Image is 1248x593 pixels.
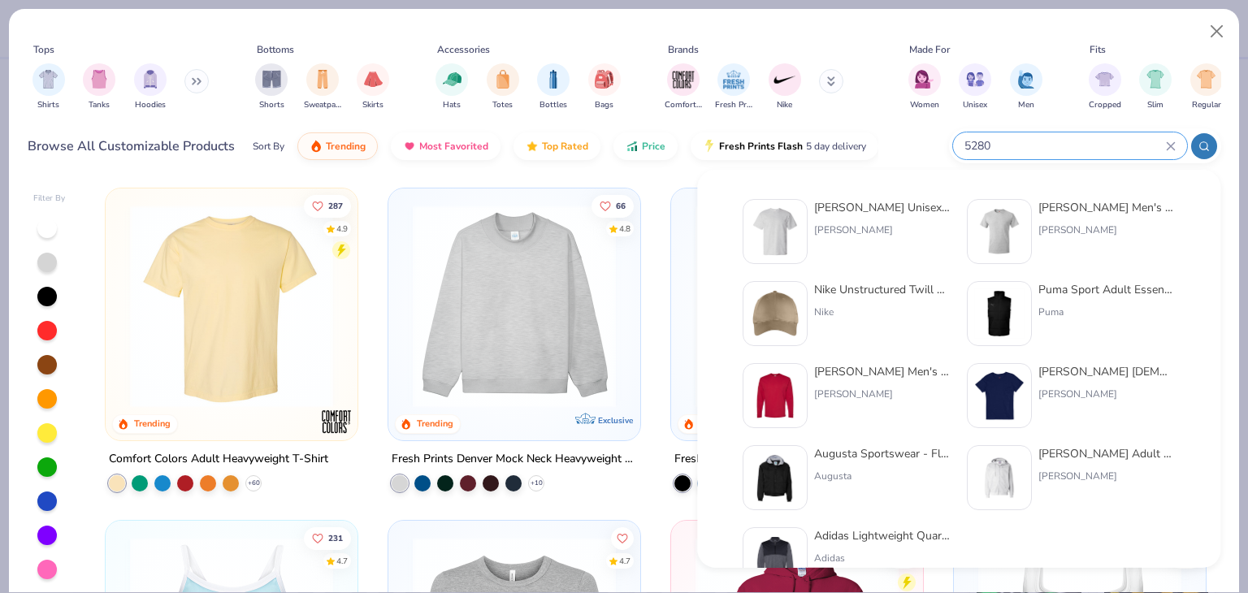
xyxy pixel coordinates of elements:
span: Price [642,140,665,153]
button: filter button [588,63,621,111]
img: 11ffa2d8-0546-469f-8f1d-d372bf6de768 [974,452,1025,503]
span: Exclusive [598,415,633,426]
div: filter for Shirts [32,63,65,111]
button: filter button [304,63,341,111]
div: filter for Comfort Colors [665,63,702,111]
div: Accessories [437,42,490,57]
img: Nike Image [773,67,797,92]
img: 029b8af0-80e6-406f-9fdc-fdf898547912 [122,205,341,408]
div: [PERSON_NAME] [814,223,951,237]
img: Tanks Image [90,70,108,89]
div: 4.7 [337,555,349,567]
span: Comfort Colors [665,99,702,111]
div: filter for Shorts [255,63,288,111]
img: Totes Image [494,70,512,89]
img: c92f4d1a-29d9-4f98-a75c-832e72c8ab98 [750,535,800,585]
button: filter button [769,63,801,111]
button: Like [305,526,352,549]
img: Sweatpants Image [314,70,331,89]
div: Puma Sport Adult Essential Padded Vest [1038,281,1175,298]
div: filter for Bottles [537,63,570,111]
div: Browse All Customizable Products [28,136,235,156]
span: Women [910,99,939,111]
img: Hoodies Image [141,70,159,89]
button: Most Favorited [391,132,500,160]
div: Comfort Colors Adult Heavyweight T-Shirt [109,449,328,470]
button: filter button [959,63,991,111]
button: Top Rated [513,132,600,160]
div: filter for Hats [435,63,468,111]
div: filter for Unisex [959,63,991,111]
button: filter button [487,63,519,111]
div: filter for Skirts [357,63,389,111]
span: Hoodies [135,99,166,111]
img: Shorts Image [262,70,281,89]
img: Shirts Image [39,70,58,89]
button: filter button [357,63,389,111]
img: Regular Image [1197,70,1215,89]
div: filter for Men [1010,63,1042,111]
span: + 10 [531,478,543,488]
span: Fresh Prints Flash [719,140,803,153]
img: 125066dd-09dd-4a0f-a5bd-e5e6e3674081 [974,370,1025,421]
img: trending.gif [310,140,323,153]
img: d9a1c517-74bc-4fc7-af1d-c1675f82fba4 [750,206,800,257]
span: Nike [777,99,792,111]
div: Nike Unstructured Twill Cap [814,281,951,298]
img: 91acfc32-fd48-4d6b-bdad-a4c1a30ac3fc [687,205,907,408]
button: filter button [1089,63,1121,111]
img: Cropped Image [1095,70,1114,89]
button: Like [305,194,352,217]
div: filter for Fresh Prints [715,63,752,111]
span: Bags [595,99,613,111]
img: 162dfd2e-cc7f-4e4f-b326-21dbef88a414 [750,288,800,339]
img: Women Image [915,70,934,89]
span: Fresh Prints [715,99,752,111]
div: filter for Nike [769,63,801,111]
div: [PERSON_NAME] [1038,469,1175,483]
div: Made For [909,42,950,57]
div: filter for Regular [1190,63,1223,111]
img: most_fav.gif [403,140,416,153]
img: Men Image [1017,70,1035,89]
div: [PERSON_NAME] [1038,387,1175,401]
div: [PERSON_NAME] Unisex 5.2 Oz. Comfortsoft Cotton T-Shirt [814,199,951,216]
div: filter for Bags [588,63,621,111]
span: + 60 [248,478,260,488]
span: Hats [443,99,461,111]
button: filter button [537,63,570,111]
div: filter for Women [908,63,941,111]
span: 231 [329,534,344,542]
div: [PERSON_NAME] [DEMOGRAPHIC_DATA]' Essential-T T-Shirt [1038,363,1175,380]
div: Augusta [814,469,951,483]
div: Puma [1038,305,1175,319]
img: Bags Image [595,70,613,89]
div: Fresh Prints Boston Heavyweight Hoodie [674,449,886,470]
button: filter button [1139,63,1172,111]
button: filter button [908,63,941,111]
div: [PERSON_NAME] Men's 6.1 Oz. Tagless T-Shirt [1038,199,1175,216]
button: filter button [1010,63,1042,111]
img: Unisex Image [966,70,985,89]
span: Regular [1192,99,1221,111]
div: Adidas Lightweight Quarter-Zip Pullover [814,527,951,544]
div: filter for Totes [487,63,519,111]
span: Cropped [1089,99,1121,111]
button: Trending [297,132,378,160]
button: filter button [255,63,288,111]
div: Tops [33,42,54,57]
span: Bottles [539,99,567,111]
div: 4.8 [619,223,630,235]
span: Sweatpants [304,99,341,111]
div: Fresh Prints Denver Mock Neck Heavyweight Sweatshirt [392,449,637,470]
span: 66 [616,201,626,210]
img: flash.gif [703,140,716,153]
img: Skirts Image [364,70,383,89]
div: filter for Tanks [83,63,115,111]
span: Tanks [89,99,110,111]
div: [PERSON_NAME] [814,387,951,401]
img: 53ce5f0b-84f0-4c02-921b-95817c3e943d [974,288,1025,339]
img: Fresh Prints Image [721,67,746,92]
img: 82523816-8f79-4152-b9f9-75557e61d2d0 [974,206,1025,257]
span: 5 day delivery [806,137,866,156]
